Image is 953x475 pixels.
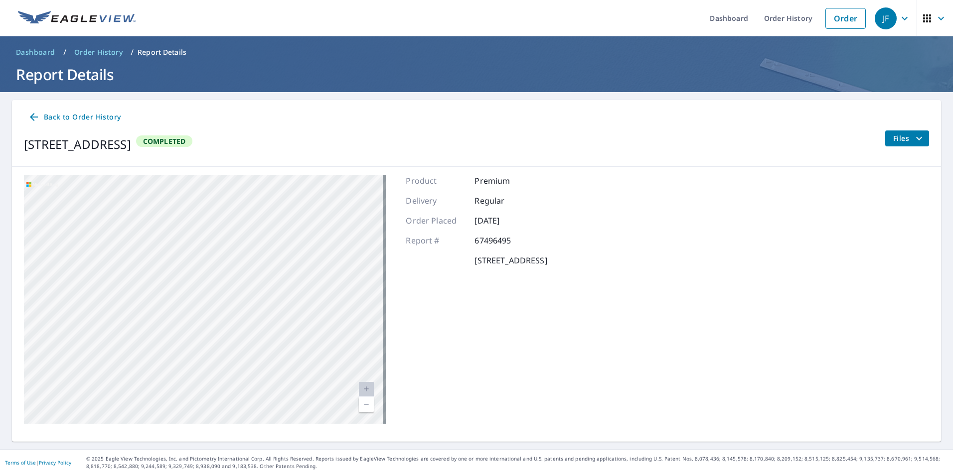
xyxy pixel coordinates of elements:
[406,235,466,246] p: Report #
[74,47,123,57] span: Order History
[12,44,941,60] nav: breadcrumb
[24,108,125,126] a: Back to Order History
[70,44,127,60] a: Order History
[475,235,534,246] p: 67496495
[131,46,134,58] li: /
[885,130,929,146] button: filesDropdownBtn-67496495
[475,215,534,227] p: [DATE]
[24,135,131,153] div: [STREET_ADDRESS]
[63,46,66,58] li: /
[475,254,547,266] p: [STREET_ADDRESS]
[16,47,55,57] span: Dashboard
[406,175,466,187] p: Product
[5,459,36,466] a: Terms of Use
[5,460,71,466] p: |
[12,64,941,85] h1: Report Details
[893,132,925,144] span: Files
[406,195,466,207] p: Delivery
[18,11,136,26] img: EV Logo
[875,7,897,29] div: JF
[359,397,374,412] a: Current Level 20, Zoom Out
[137,136,192,146] span: Completed
[86,455,948,470] p: © 2025 Eagle View Technologies, Inc. and Pictometry International Corp. All Rights Reserved. Repo...
[475,175,534,187] p: Premium
[406,215,466,227] p: Order Placed
[359,382,374,397] a: Current Level 20, Zoom In Disabled
[12,44,59,60] a: Dashboard
[39,459,71,466] a: Privacy Policy
[28,111,121,123] span: Back to Order History
[475,195,534,207] p: Regular
[825,8,866,29] a: Order
[138,47,186,57] p: Report Details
